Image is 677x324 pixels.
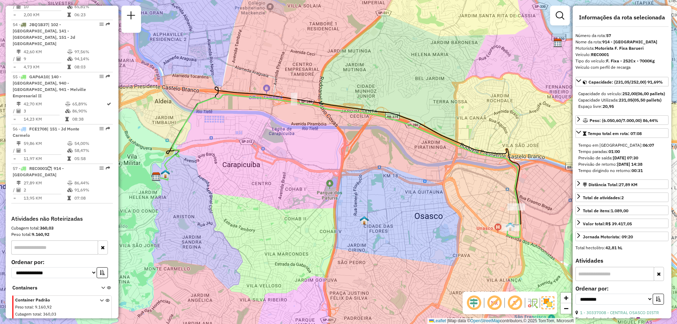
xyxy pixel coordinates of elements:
em: Rota exportada [106,74,110,79]
div: Jornada Motorista: 09:20 [583,234,633,240]
strong: 1.089,00 [611,208,628,213]
strong: 914 - [GEOGRAPHIC_DATA] [602,39,657,44]
td: 3 [23,108,65,115]
strong: 00:31 [632,168,643,173]
td: 4,73 KM [23,63,67,71]
span: Peso: (6.050,60/7.000,00) 86,44% [590,118,658,123]
td: 42,70 KM [23,100,65,108]
td: = [13,155,16,162]
a: Zoom in [561,293,571,303]
img: Fluxo de ruas [527,297,538,308]
td: 2 [23,187,67,194]
td: / [13,55,16,62]
span: Tempo total em rota: 07:08 [588,131,642,136]
div: Capacidade Utilizada: [578,97,666,103]
strong: 20,95 [603,104,614,109]
td: 08:38 [72,116,106,123]
td: / [13,147,16,154]
img: Exibir/Ocultar setores [542,297,554,309]
span: : [33,305,34,310]
span: 360,03 [43,312,56,317]
td: / [13,187,16,194]
strong: 57 [606,33,611,38]
img: ZumpyCarap1 [161,169,170,178]
span: | 140 - [GEOGRAPHIC_DATA], 940 - [GEOGRAPHIC_DATA], 941 - Melville Empresarial II [13,74,86,98]
span: | 102 - [GEOGRAPHIC_DATA], 141 - [GEOGRAPHIC_DATA], 151 - Jd [GEOGRAPHIC_DATA] [13,22,75,46]
td: 06:23 [74,11,110,18]
span: Exibir rótulo [506,294,523,311]
div: Nome da rota: [575,39,669,45]
td: = [13,195,16,202]
div: Peso total: [11,231,113,238]
strong: 9.160,92 [32,232,49,237]
i: Total de Atividades [17,148,21,153]
img: CDD São Paulo [553,38,562,48]
strong: 01:00 [609,149,620,154]
td: 65,81% [74,3,110,10]
span: FCE1708 [29,126,47,132]
td: / [13,108,16,115]
span: | [447,318,448,323]
strong: [DATE] 07:30 [613,155,638,160]
td: 27,89 KM [23,179,67,187]
label: Ordenar por: [11,258,113,266]
td: 05:58 [74,155,110,162]
i: Tempo total em rota [67,157,71,161]
td: 94,14% [74,55,110,62]
span: REC0001 [29,166,47,171]
div: Tempo em [GEOGRAPHIC_DATA]: [578,142,666,148]
i: Tempo total em rota [67,196,71,200]
td: 97,56% [74,48,110,55]
span: Capacidade: (231,05/252,00) 91,69% [588,79,663,85]
td: 86,90% [72,108,106,115]
i: % de utilização do peso [67,50,73,54]
span: + [564,293,568,302]
td: 07:08 [74,195,110,202]
strong: [DATE] 14:38 [617,161,642,167]
i: Distância Total [17,141,21,146]
td: 5 [23,147,67,154]
span: 9.160,92 [35,305,52,310]
i: % de utilização da cubagem [67,57,73,61]
div: Tempo dirigindo no retorno: [578,167,666,174]
td: 65,89% [72,100,106,108]
i: Distância Total [17,181,21,185]
em: Opções [99,127,104,131]
i: Tempo total em rota [67,13,71,17]
span: 55 - [13,74,86,98]
i: Total de Atividades [17,57,21,61]
td: 86,44% [74,179,110,187]
em: Rota exportada [106,127,110,131]
a: OpenStreetMap [470,318,500,323]
div: Tipo do veículo: [575,58,669,64]
i: % de utilização da cubagem [65,109,71,113]
strong: REC0001 [591,52,609,57]
div: Capacidade do veículo: [578,91,666,97]
div: Capacidade: (231,05/252,00) 91,69% [575,88,669,112]
td: 10 [23,3,67,10]
span: 27,89 KM [619,182,638,187]
span: 56 - [13,126,79,138]
span: 57 - [13,166,64,177]
td: 9 [23,55,67,62]
div: Cubagem total: [11,225,113,231]
span: Cubagem total [15,312,41,317]
i: Distância Total [17,102,21,106]
td: 91,69% [74,187,110,194]
div: Motorista: [575,45,669,51]
td: 2,00 KM [23,11,67,18]
div: Valor total: [583,221,632,227]
div: Tipo de cliente: [575,316,669,322]
td: = [13,116,16,123]
i: % de utilização do peso [65,102,71,106]
a: Distância Total:27,89 KM [575,179,669,189]
div: Map data © contributors,© 2025 TomTom, Microsoft [427,318,575,324]
h4: Atividades [575,257,669,264]
td: 42,60 KM [23,48,67,55]
div: Previsão de retorno: [578,161,666,167]
div: Total hectolitro: [575,245,669,251]
h4: Atividades não Roteirizadas [11,215,113,222]
span: JBQ1B37 [29,22,48,27]
i: Total de Atividades [17,188,21,192]
td: 59,86 KM [23,140,67,147]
